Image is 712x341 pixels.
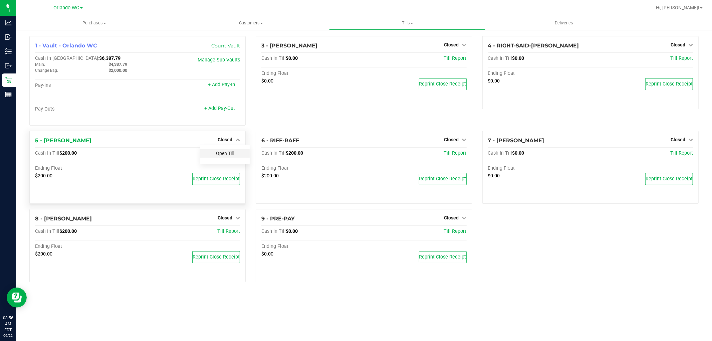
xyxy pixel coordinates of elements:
span: Cash In [GEOGRAPHIC_DATA]: [35,55,99,61]
a: + Add Pay-In [208,82,235,88]
inline-svg: Analytics [5,19,12,26]
span: Reprint Close Receipt [419,254,466,260]
inline-svg: Retail [5,77,12,83]
span: 5 - [PERSON_NAME] [35,137,91,144]
span: $200.00 [59,150,77,156]
span: Change Bag: [35,68,58,73]
a: Till Report [444,228,467,234]
span: Customers [173,20,329,26]
span: 6 - RIFF-RAFF [261,137,299,144]
span: $200.00 [286,150,303,156]
inline-svg: Outbound [5,62,12,69]
button: Reprint Close Receipt [645,78,693,90]
inline-svg: Inbound [5,34,12,40]
span: Reprint Close Receipt [193,176,240,182]
button: Reprint Close Receipt [192,251,240,263]
span: Closed [671,137,685,142]
button: Reprint Close Receipt [419,251,467,263]
span: 3 - [PERSON_NAME] [261,42,317,49]
span: Closed [218,137,232,142]
span: 1 - Vault - Orlando WC [35,42,97,49]
button: Reprint Close Receipt [192,173,240,185]
a: Till Report [670,150,693,156]
p: 09/22 [3,333,13,338]
span: $6,387.79 [99,55,121,61]
span: Reprint Close Receipt [419,81,466,87]
span: Purchases [16,20,173,26]
a: Till Report [670,55,693,61]
button: Reprint Close Receipt [419,173,467,185]
span: Orlando WC [54,5,79,11]
a: Tills [329,16,486,30]
span: 4 - RIGHT-SAID-[PERSON_NAME] [488,42,579,49]
a: Open Till [216,151,234,156]
a: Manage Sub-Vaults [198,57,240,63]
div: Ending Float [261,165,364,171]
div: Ending Float [261,243,364,249]
span: Cash In Till [261,150,286,156]
span: $200.00 [261,173,279,179]
a: Till Report [444,150,467,156]
span: $0.00 [488,78,500,84]
button: Reprint Close Receipt [419,78,467,90]
span: Deliveries [546,20,582,26]
span: Cash In Till [261,228,286,234]
div: Ending Float [35,243,138,249]
span: $200.00 [35,251,52,257]
span: Tills [329,20,485,26]
iframe: Resource center [7,288,27,308]
span: Closed [671,42,685,47]
div: Ending Float [35,165,138,171]
div: Pay-Outs [35,106,138,112]
inline-svg: Reports [5,91,12,98]
span: $2,000.00 [108,68,127,73]
span: $0.00 [261,251,273,257]
a: + Add Pay-Out [204,106,235,111]
span: Main: [35,62,45,67]
span: $200.00 [59,228,77,234]
span: Cash In Till [488,150,512,156]
span: 8 - [PERSON_NAME] [35,215,92,222]
span: Closed [444,215,459,220]
a: Count Vault [211,43,240,49]
span: Closed [444,137,459,142]
span: Cash In Till [35,150,59,156]
span: $0.00 [512,150,524,156]
span: $0.00 [261,78,273,84]
span: $4,387.79 [108,62,127,67]
span: Reprint Close Receipt [419,176,466,182]
p: 08:56 AM EDT [3,315,13,333]
div: Ending Float [261,70,364,76]
span: Closed [218,215,232,220]
span: Closed [444,42,459,47]
span: Reprint Close Receipt [646,176,693,182]
a: Purchases [16,16,173,30]
a: Deliveries [486,16,642,30]
button: Reprint Close Receipt [645,173,693,185]
inline-svg: Inventory [5,48,12,55]
span: $0.00 [512,55,524,61]
span: 7 - [PERSON_NAME] [488,137,544,144]
span: $0.00 [286,228,298,234]
span: $200.00 [35,173,52,179]
span: 9 - PRE-PAY [261,215,295,222]
span: $0.00 [488,173,500,179]
div: Ending Float [488,165,590,171]
span: Cash In Till [488,55,512,61]
a: Customers [173,16,329,30]
span: Cash In Till [261,55,286,61]
span: Hi, [PERSON_NAME]! [656,5,699,10]
a: Till Report [444,55,467,61]
div: Pay-Ins [35,82,138,89]
a: Till Report [217,228,240,234]
div: Ending Float [488,70,590,76]
span: $0.00 [286,55,298,61]
span: Cash In Till [35,228,59,234]
span: Reprint Close Receipt [193,254,240,260]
